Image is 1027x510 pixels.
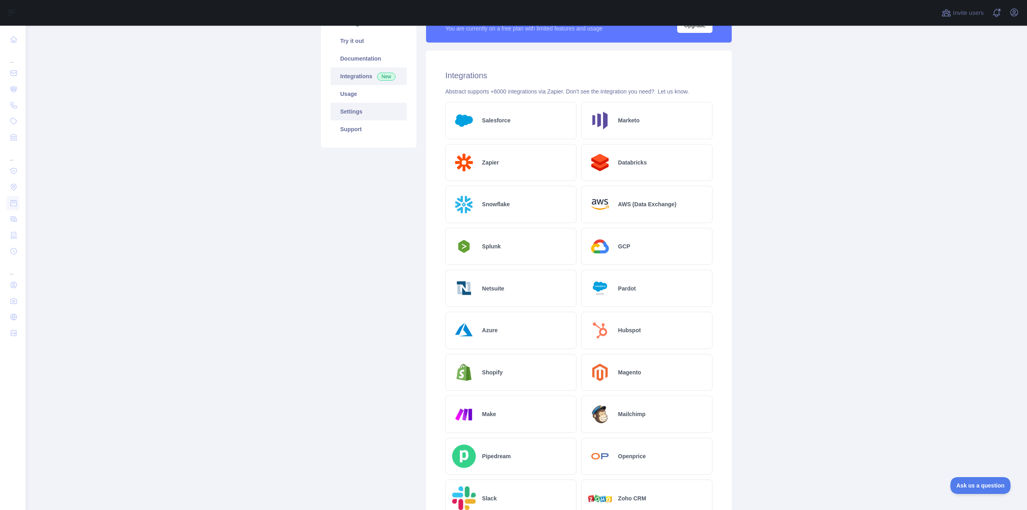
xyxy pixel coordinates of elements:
div: ... [6,260,19,276]
img: Logo [588,494,612,503]
img: Logo [452,238,476,255]
img: Logo [452,109,476,132]
h2: AWS (Data Exchange) [618,200,676,208]
h2: GCP [618,242,630,250]
img: Logo [452,193,476,216]
h2: Splunk [482,242,501,250]
a: Settings [331,103,407,120]
h2: Make [482,410,496,418]
div: ... [6,48,19,64]
img: Logo [452,151,476,175]
img: Logo [588,151,612,175]
a: Documentation [331,50,407,67]
img: Logo [588,235,612,258]
h2: Pipedream [482,452,511,460]
a: Try it out [331,32,407,50]
h2: Zoho CRM [618,494,646,502]
h2: Shopify [482,368,503,376]
h2: Salesforce [482,116,511,124]
div: Abstract supports +6000 integrations via Zapier. Don't see the integration you need? [445,87,712,95]
img: Logo [452,276,476,300]
h2: Azure [482,326,498,334]
iframe: Toggle Customer Support [950,477,1011,494]
img: Logo [588,445,612,468]
span: Invite users [953,8,984,18]
a: Integrations New [331,67,407,85]
h2: Slack [482,494,497,502]
span: New [377,73,396,81]
img: Logo [588,109,612,132]
img: Logo [452,445,476,468]
h2: Magento [618,368,641,376]
h2: Mailchimp [618,410,645,418]
h2: Netsuite [482,284,504,293]
img: Logo [452,361,476,384]
div: ... [6,146,19,162]
img: Logo [588,276,612,300]
img: Logo [452,402,476,426]
img: Logo [452,319,476,342]
img: Logo [588,402,612,426]
h2: Openprice [618,452,646,460]
h2: Marketo [618,116,640,124]
a: Support [331,120,407,138]
h2: Hubspot [618,326,641,334]
div: You are currently on a free plan with limited features and usage [445,24,603,33]
h2: Snowflake [482,200,510,208]
a: Usage [331,85,407,103]
h2: Integrations [445,70,712,81]
img: Logo [588,193,612,216]
h2: Zapier [482,158,499,167]
img: Logo [588,319,612,342]
img: Logo [588,361,612,384]
h2: Pardot [618,284,636,293]
button: Invite users [940,6,985,19]
a: Let us know. [658,88,689,95]
h2: Databricks [618,158,647,167]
